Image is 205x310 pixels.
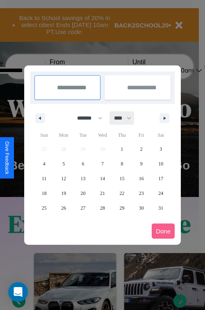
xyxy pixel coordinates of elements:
[100,186,105,201] span: 21
[158,171,163,186] span: 17
[112,142,132,156] button: 1
[34,171,54,186] button: 11
[62,156,65,171] span: 5
[73,156,93,171] button: 6
[132,156,151,171] button: 9
[158,156,163,171] span: 10
[43,156,46,171] span: 4
[151,142,171,156] button: 3
[54,129,73,142] span: Mon
[140,156,143,171] span: 9
[8,282,28,302] div: Open Intercom Messenger
[112,156,132,171] button: 8
[112,171,132,186] button: 15
[100,201,105,215] span: 28
[132,186,151,201] button: 23
[151,171,171,186] button: 17
[42,201,47,215] span: 25
[93,156,112,171] button: 7
[119,171,124,186] span: 15
[151,201,171,215] button: 31
[54,186,73,201] button: 19
[93,129,112,142] span: Wed
[4,141,10,174] div: Give Feedback
[112,201,132,215] button: 29
[101,156,104,171] span: 7
[93,201,112,215] button: 28
[158,201,163,215] span: 31
[112,129,132,142] span: Thu
[73,201,93,215] button: 27
[61,171,66,186] span: 12
[81,171,86,186] span: 13
[93,186,112,201] button: 21
[34,201,54,215] button: 25
[139,171,144,186] span: 16
[42,171,47,186] span: 11
[132,142,151,156] button: 2
[54,156,73,171] button: 5
[100,171,105,186] span: 14
[34,129,54,142] span: Sun
[61,201,66,215] span: 26
[140,142,143,156] span: 2
[132,129,151,142] span: Fri
[34,156,54,171] button: 4
[152,224,175,239] button: Done
[81,186,86,201] span: 20
[73,171,93,186] button: 13
[42,186,47,201] span: 18
[158,186,163,201] span: 24
[73,129,93,142] span: Tue
[54,201,73,215] button: 26
[112,186,132,201] button: 22
[81,201,86,215] span: 27
[73,186,93,201] button: 20
[151,156,171,171] button: 10
[151,186,171,201] button: 24
[121,156,123,171] span: 8
[121,142,123,156] span: 1
[34,186,54,201] button: 18
[119,186,124,201] span: 22
[151,129,171,142] span: Sat
[119,201,124,215] span: 29
[139,201,144,215] span: 30
[132,171,151,186] button: 16
[61,186,66,201] span: 19
[93,171,112,186] button: 14
[82,156,84,171] span: 6
[132,201,151,215] button: 30
[159,142,162,156] span: 3
[54,171,73,186] button: 12
[139,186,144,201] span: 23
